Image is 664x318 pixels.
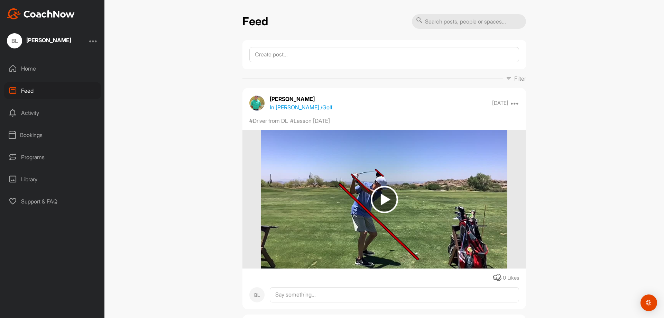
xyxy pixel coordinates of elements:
[26,37,71,43] div: [PERSON_NAME]
[503,274,519,282] div: 0 Likes
[4,60,101,77] div: Home
[640,294,657,311] div: Open Intercom Messenger
[7,33,22,48] div: BL
[412,14,526,29] input: Search posts, people or spaces...
[4,193,101,210] div: Support & FAQ
[371,186,398,213] img: play
[7,8,75,19] img: CoachNow
[4,126,101,144] div: Bookings
[4,171,101,188] div: Library
[514,74,526,83] p: Filter
[261,130,507,269] img: media
[492,100,508,107] p: [DATE]
[249,96,265,111] img: avatar
[249,287,265,302] div: BL
[242,15,268,28] h2: Feed
[290,117,330,125] p: #Lesson [DATE]
[249,117,288,125] p: #Driver from DL
[270,103,332,111] p: In [PERSON_NAME] / Golf
[4,148,101,166] div: Programs
[4,82,101,99] div: Feed
[4,104,101,121] div: Activity
[270,95,332,103] p: [PERSON_NAME]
